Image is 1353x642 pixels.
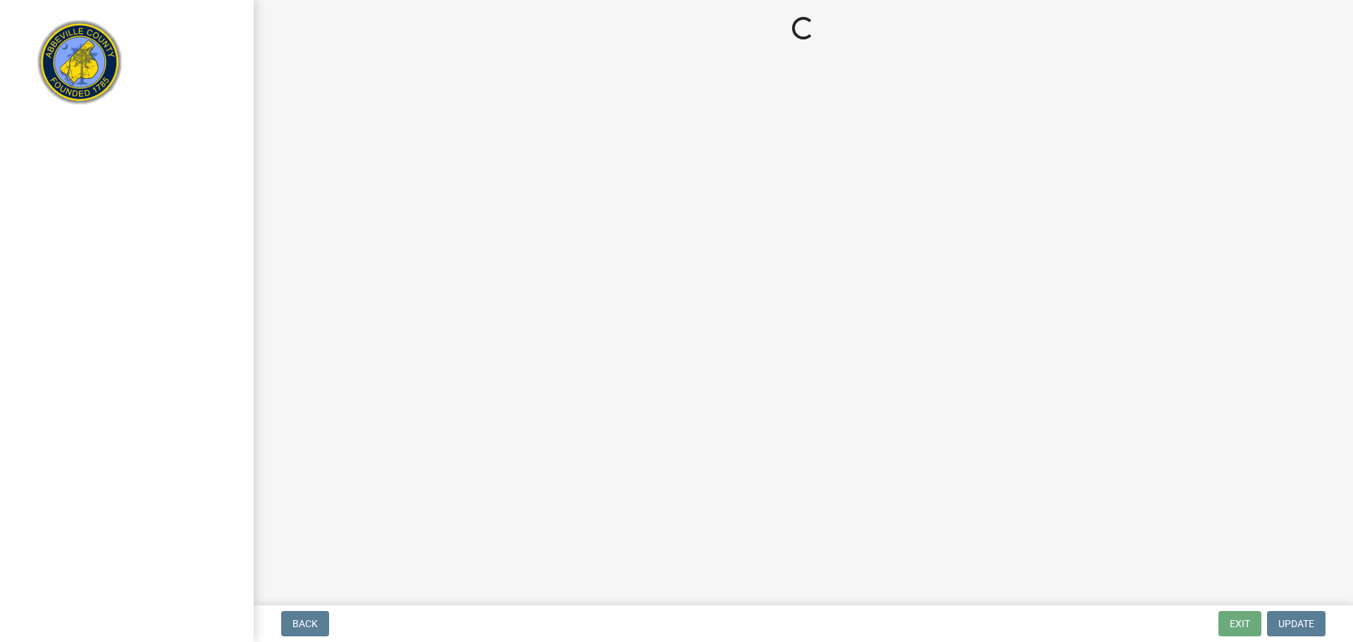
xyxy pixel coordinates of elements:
[28,15,132,118] img: Abbeville County, South Carolina
[292,618,318,629] span: Back
[1278,618,1314,629] span: Update
[1267,611,1326,636] button: Update
[281,611,329,636] button: Back
[1218,611,1261,636] button: Exit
